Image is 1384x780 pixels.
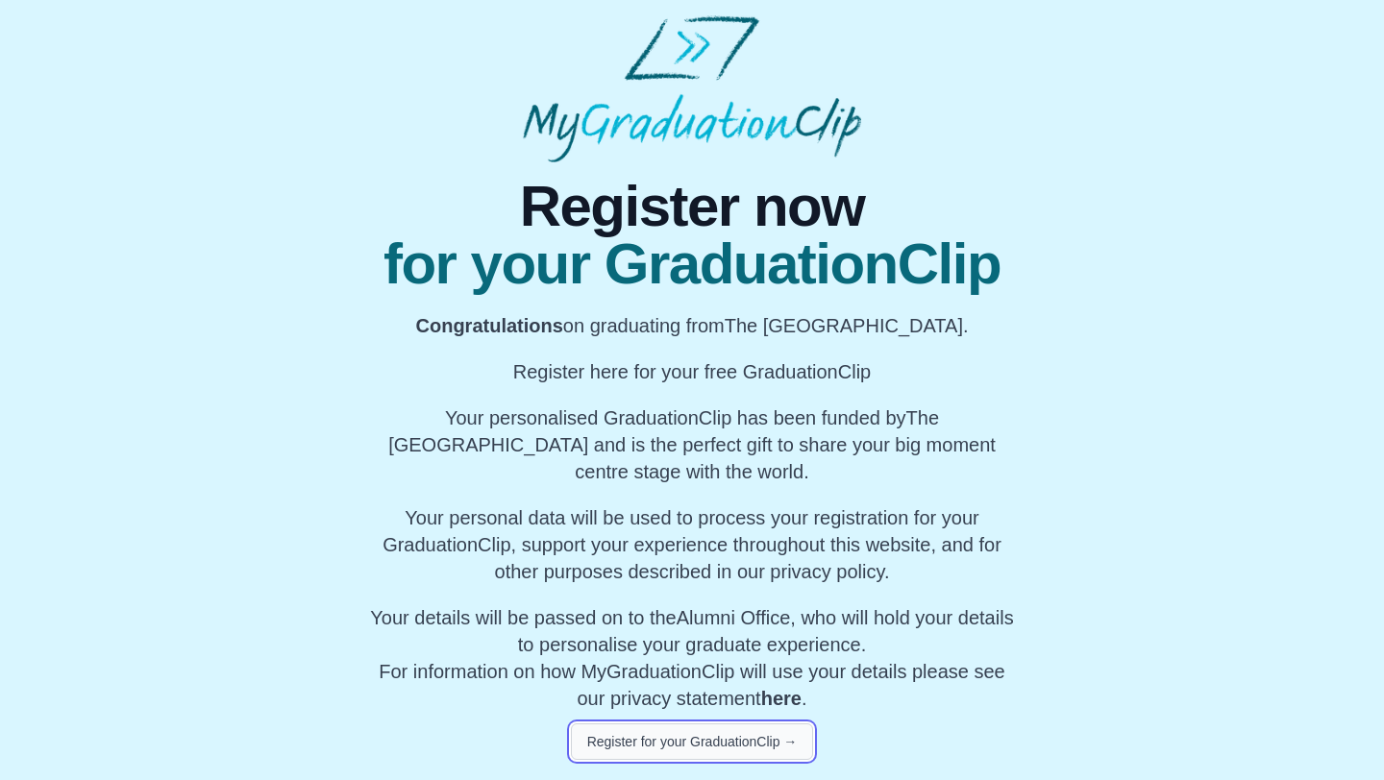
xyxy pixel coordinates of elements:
[369,404,1015,485] p: Your personalised GraduationClip has been funded by The [GEOGRAPHIC_DATA] and is the perfect gift...
[369,235,1015,293] span: for your GraduationClip
[369,312,1015,339] p: on graduating from The [GEOGRAPHIC_DATA].
[523,15,861,162] img: MyGraduationClip
[571,723,814,760] button: Register for your GraduationClip →
[761,688,802,709] a: here
[677,607,791,628] span: Alumni Office
[370,607,1013,709] span: For information on how MyGraduationClip will use your details please see our privacy statement .
[416,315,563,336] b: Congratulations
[369,178,1015,235] span: Register now
[369,504,1015,585] p: Your personal data will be used to process your registration for your GraduationClip, support you...
[369,358,1015,385] p: Register here for your free GraduationClip
[370,607,1013,655] span: Your details will be passed on to the , who will hold your details to personalise your graduate e...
